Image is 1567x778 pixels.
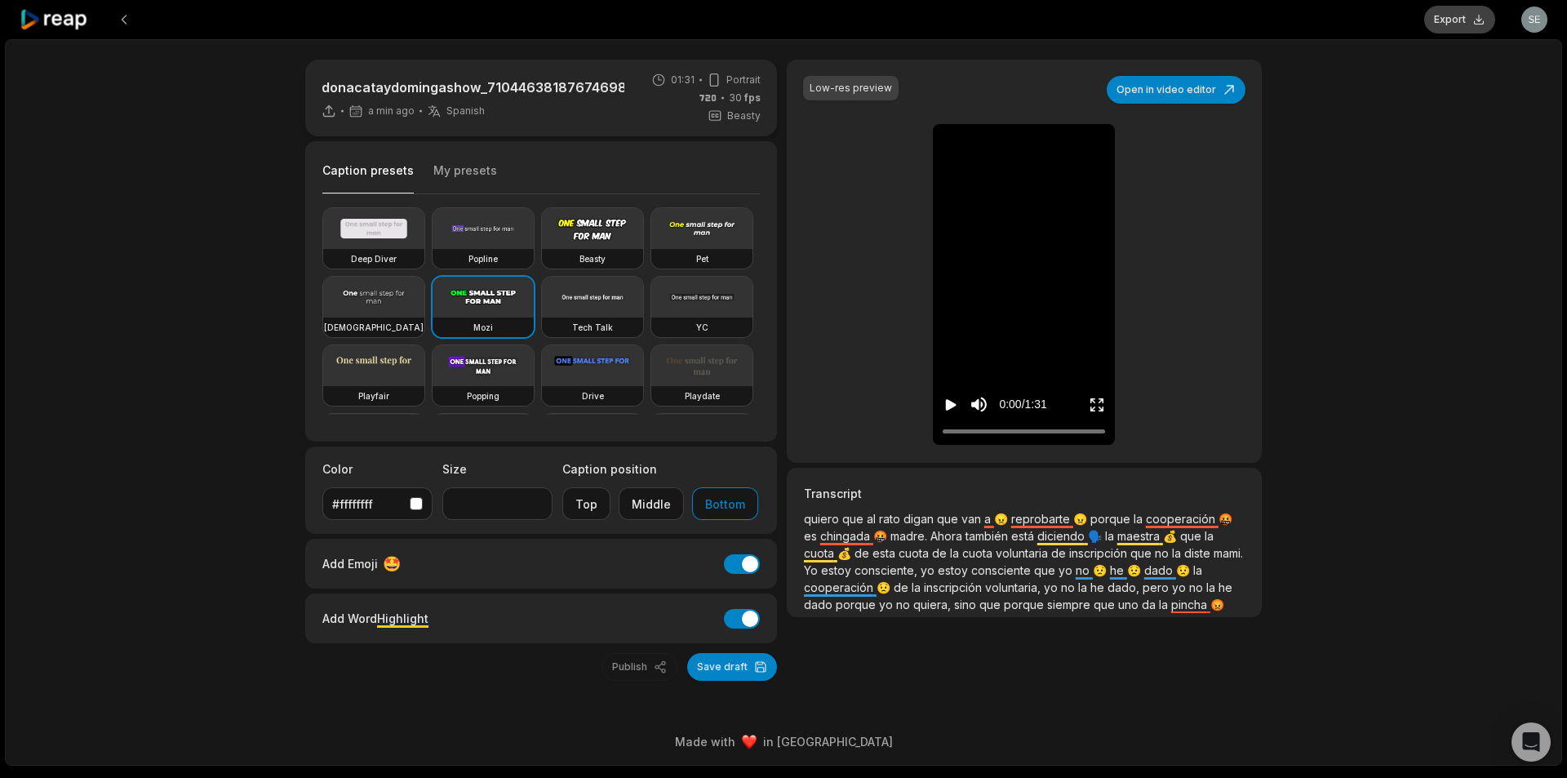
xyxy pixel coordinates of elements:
[966,529,1011,543] span: también
[1090,580,1108,594] span: he
[903,512,937,526] span: digan
[804,563,821,577] span: Yo
[855,546,872,560] span: de
[1110,563,1127,577] span: he
[1069,546,1130,560] span: inscripción
[1078,580,1090,594] span: la
[1130,546,1155,560] span: que
[872,546,899,560] span: esta
[1090,512,1134,526] span: porque
[322,78,624,97] p: donacataydomingashow_7104463818767469829
[810,81,892,96] div: Low-res preview
[804,485,1245,502] h3: Transcript
[351,252,397,265] h3: Deep Diver
[442,460,553,478] label: Size
[322,607,428,629] div: Add Word
[685,389,720,402] h3: Playdate
[979,598,1004,611] span: que
[368,104,415,118] span: a min ago
[742,735,757,749] img: heart emoji
[671,73,695,87] span: 01:31
[1118,598,1142,611] span: uno
[1051,546,1069,560] span: de
[924,580,985,594] span: inscripción
[322,487,433,520] button: #ffffffff
[1044,580,1061,594] span: yo
[1155,546,1172,560] span: no
[1047,598,1094,611] span: siempre
[1512,722,1551,762] div: Open Intercom Messenger
[383,553,401,575] span: 🤩
[1159,598,1171,611] span: la
[1059,563,1076,577] span: yo
[1094,598,1118,611] span: que
[921,563,938,577] span: yo
[1134,512,1146,526] span: la
[1076,563,1093,577] span: no
[1142,598,1159,611] span: da
[582,389,604,402] h3: Drive
[804,512,842,526] span: quiero
[562,460,758,478] label: Caption position
[842,512,867,526] span: que
[619,487,684,520] button: Middle
[896,598,913,611] span: no
[804,529,820,543] span: es
[954,598,979,611] span: sino
[726,73,761,87] span: Portrait
[744,91,761,104] span: fps
[1189,580,1206,594] span: no
[879,512,903,526] span: rato
[1205,529,1214,543] span: la
[687,653,777,681] button: Save draft
[999,396,1046,413] div: 0:00 / 1:31
[804,546,837,560] span: cuota
[562,487,610,520] button: Top
[804,580,877,594] span: cooperación
[971,563,1034,577] span: consciente
[468,252,498,265] h3: Popline
[912,580,924,594] span: la
[324,321,424,334] h3: [DEMOGRAPHIC_DATA]
[938,563,971,577] span: estoy
[996,546,1051,560] span: voluntaria
[433,162,497,193] button: My presets
[358,389,389,402] h3: Playfair
[969,394,989,415] button: Mute sound
[985,580,1044,594] span: voluntaria,
[950,546,962,560] span: la
[821,563,855,577] span: estoy
[1424,6,1495,33] button: Export
[377,611,428,625] span: Highlight
[579,252,606,265] h3: Beasty
[894,580,912,594] span: de
[1144,563,1176,577] span: dado
[1143,580,1172,594] span: pero
[446,104,485,118] span: Spanish
[932,546,950,560] span: de
[879,598,896,611] span: yo
[943,389,959,420] button: Play video
[804,598,836,611] span: dado
[867,512,879,526] span: al
[1171,598,1210,611] span: pincha
[20,733,1547,750] div: Made with in [GEOGRAPHIC_DATA]
[1146,512,1219,526] span: cooperación
[1011,512,1073,526] span: reprobarte
[890,529,930,543] span: madre.
[804,510,1245,613] p: 😠 😠 🤬 🤬 🗣️ 💰 💰 😟 😟 😟 😟 😡 😡 💵 💵 ❓ 🗣️ 🗣️ 🙄 🙄 😒 🚗💨 🐄 🚫 🚫 🚫 ❌ ❌ ⏳ 😢 😢 🗣️ ✅ ✋ ✋
[1219,580,1232,594] span: he
[1193,563,1202,577] span: la
[729,91,761,105] span: 30
[1107,76,1245,104] button: Open in video editor
[1117,529,1163,543] span: maestra
[1172,546,1184,560] span: la
[984,512,994,526] span: a
[930,529,966,543] span: Ahora
[820,529,873,543] span: chingada
[696,252,708,265] h3: Pet
[727,109,761,123] span: Beasty
[473,321,493,334] h3: Mozi
[1034,563,1059,577] span: que
[899,546,932,560] span: cuota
